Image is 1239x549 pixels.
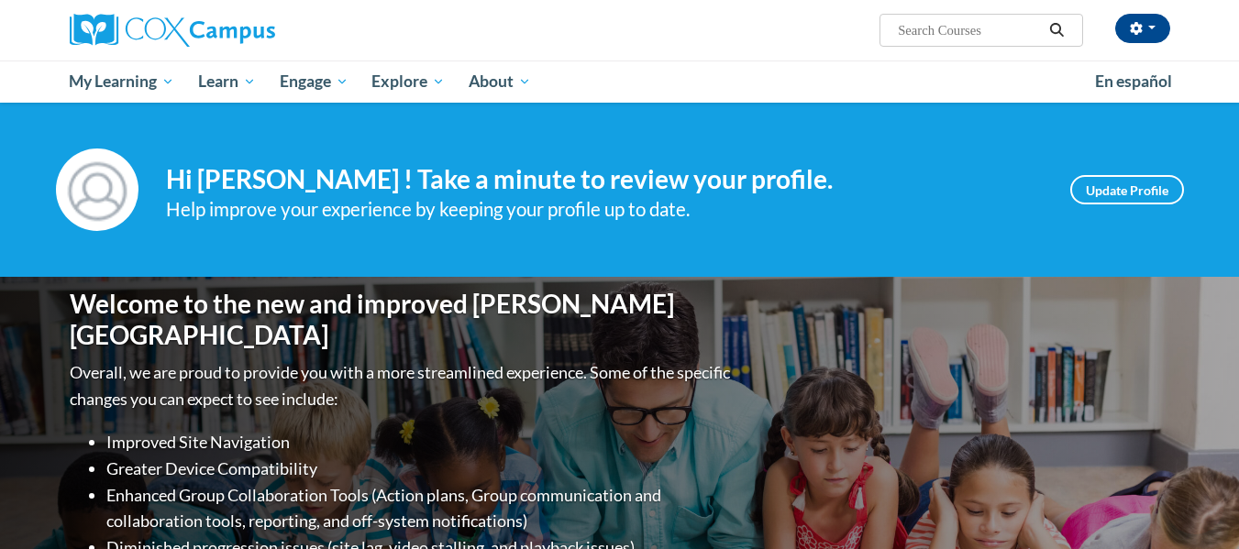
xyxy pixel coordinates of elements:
[469,71,531,93] span: About
[280,71,348,93] span: Engage
[457,60,543,103] a: About
[70,14,418,47] a: Cox Campus
[198,71,256,93] span: Learn
[268,60,360,103] a: Engage
[896,19,1043,41] input: Search Courses
[166,164,1043,195] h4: Hi [PERSON_NAME] ! Take a minute to review your profile.
[106,482,735,535] li: Enhanced Group Collaboration Tools (Action plans, Group communication and collaboration tools, re...
[1070,175,1184,204] a: Update Profile
[42,60,1198,103] div: Main menu
[1043,19,1070,41] button: Search
[69,71,174,93] span: My Learning
[106,456,735,482] li: Greater Device Compatibility
[1083,62,1184,101] a: En español
[166,194,1043,225] div: Help improve your experience by keeping your profile up to date.
[360,60,457,103] a: Explore
[1095,71,1172,91] span: En español
[106,429,735,456] li: Improved Site Navigation
[58,60,187,103] a: My Learning
[56,148,138,231] img: Profile Image
[70,14,275,47] img: Cox Campus
[1166,476,1224,534] iframe: Button to launch messaging window
[371,71,445,93] span: Explore
[1115,14,1170,43] button: Account Settings
[70,289,735,350] h1: Welcome to the new and improved [PERSON_NAME][GEOGRAPHIC_DATA]
[70,359,735,412] p: Overall, we are proud to provide you with a more streamlined experience. Some of the specific cha...
[186,60,268,103] a: Learn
